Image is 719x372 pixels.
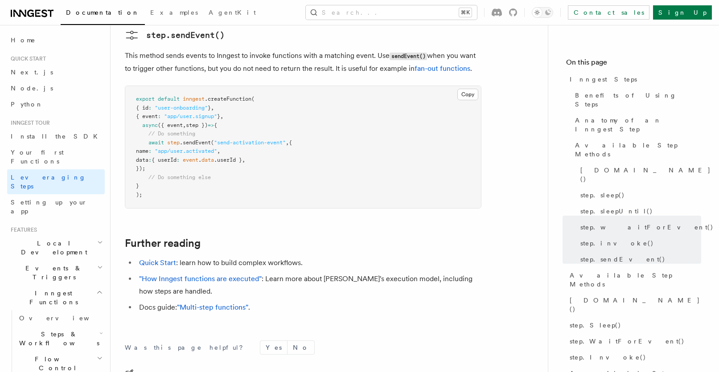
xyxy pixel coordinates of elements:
[7,144,105,169] a: Your first Functions
[7,119,50,127] span: Inngest tour
[183,96,205,102] span: inngest
[7,239,97,257] span: Local Development
[457,89,478,100] button: Copy
[580,223,714,232] span: step.waitForEvent()
[580,255,666,264] span: step.sendEvent()
[201,157,214,163] span: data
[148,157,152,163] span: :
[208,122,214,128] span: =>
[577,219,701,235] a: step.waitForEvent()
[570,321,621,330] span: step.Sleep()
[570,296,701,314] span: [DOMAIN_NAME]()
[11,101,43,108] span: Python
[136,301,481,314] li: Docs guide: .
[19,315,111,322] span: Overview
[7,64,105,80] a: Next.js
[7,285,105,310] button: Inngest Functions
[7,264,97,282] span: Events & Triggers
[566,333,701,349] a: step.WaitForEvent()
[11,69,53,76] span: Next.js
[566,292,701,317] a: [DOMAIN_NAME]()
[532,7,553,18] button: Toggle dark mode
[568,5,649,20] a: Contact sales
[203,3,261,24] a: AgentKit
[136,273,481,298] li: : Learn more about [PERSON_NAME]'s execution model, including how steps are handled.
[7,194,105,219] a: Setting up your app
[7,80,105,96] a: Node.js
[7,96,105,112] a: Python
[286,139,289,146] span: ,
[577,187,701,203] a: step.sleep()
[148,174,211,180] span: // Do something else
[7,55,46,62] span: Quick start
[209,9,256,16] span: AgentKit
[139,274,262,283] a: "How Inngest functions are executed"
[177,303,248,311] a: "Multi-step functions"
[136,183,139,189] span: }
[142,122,158,128] span: async
[186,122,208,128] span: step })
[570,353,646,362] span: step.Invoke()
[211,139,214,146] span: (
[580,239,654,248] span: step.invoke()
[566,57,701,71] h4: On this page
[136,165,145,172] span: });
[61,3,145,25] a: Documentation
[575,141,701,159] span: Available Step Methods
[11,36,36,45] span: Home
[570,75,637,84] span: Inngest Steps
[180,139,211,146] span: .sendEvent
[146,29,225,41] pre: step.sendEvent()
[66,9,140,16] span: Documentation
[575,91,701,109] span: Benefits of Using Steps
[136,105,148,111] span: { id
[575,116,701,134] span: Anatomy of an Inngest Step
[306,5,477,20] button: Search...⌘K
[148,131,195,137] span: // Do something
[390,53,427,60] code: sendEvent()
[11,149,64,165] span: Your first Functions
[167,139,180,146] span: step
[570,271,701,289] span: Available Step Methods
[577,235,701,251] a: step.invoke()
[577,203,701,219] a: step.sleepUntil()
[125,28,225,42] a: step.sendEvent()
[217,148,220,154] span: ,
[566,349,701,365] a: step.Invoke()
[288,341,314,354] button: No
[566,317,701,333] a: step.Sleep()
[158,96,180,102] span: default
[7,260,105,285] button: Events & Triggers
[152,157,177,163] span: { userId
[177,157,180,163] span: :
[7,235,105,260] button: Local Development
[251,96,255,102] span: (
[580,191,625,200] span: step.sleep()
[220,113,223,119] span: ,
[571,87,701,112] a: Benefits of Using Steps
[164,113,217,119] span: "app/user.signup"
[11,85,53,92] span: Node.js
[7,32,105,48] a: Home
[148,139,164,146] span: await
[136,257,481,269] li: : learn how to build complex workflows.
[580,166,711,184] span: [DOMAIN_NAME]()
[289,139,292,146] span: {
[577,251,701,267] a: step.sendEvent()
[155,148,217,154] span: "app/user.activated"
[205,96,251,102] span: .createFunction
[145,3,203,24] a: Examples
[136,113,158,119] span: { event
[653,5,712,20] a: Sign Up
[7,169,105,194] a: Leveraging Steps
[566,71,701,87] a: Inngest Steps
[11,133,103,140] span: Install the SDK
[139,258,176,267] a: Quick Start
[148,148,152,154] span: :
[242,157,245,163] span: ,
[125,49,481,75] p: This method sends events to Inngest to invoke functions with a matching event. Use when you want ...
[459,8,472,17] kbd: ⌘K
[183,157,198,163] span: event
[125,237,201,249] a: Further reading
[214,139,286,146] span: "send-activation-event"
